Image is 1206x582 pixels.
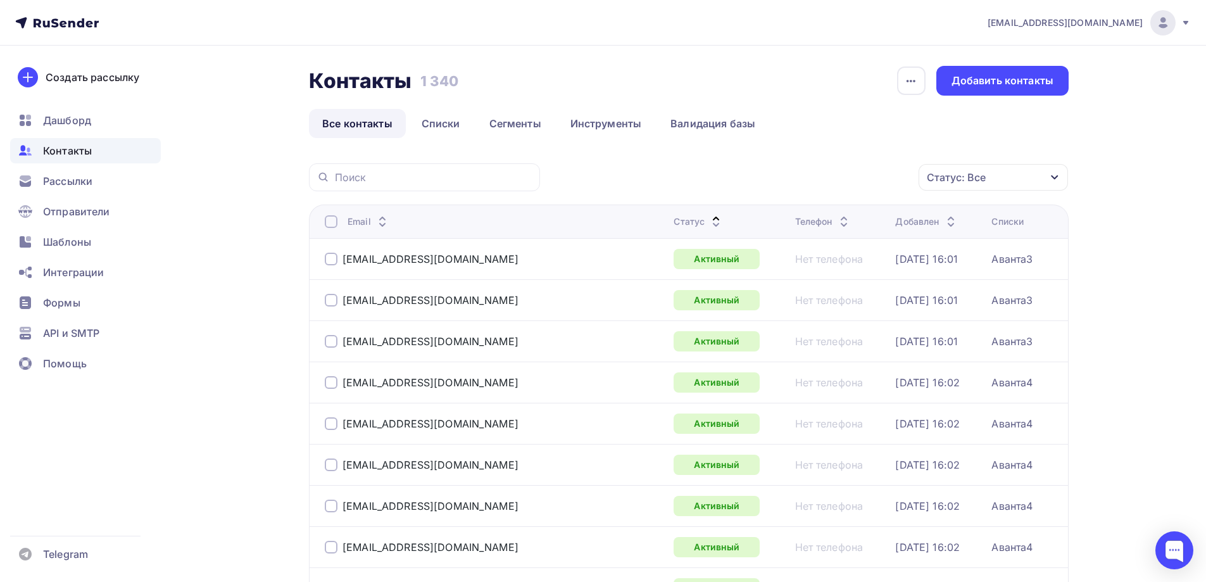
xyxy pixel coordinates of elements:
a: [EMAIL_ADDRESS][DOMAIN_NAME] [342,417,518,430]
span: Помощь [43,356,87,371]
a: Списки [408,109,474,138]
button: Статус: Все [918,163,1069,191]
a: Аванта4 [991,376,1033,389]
div: Добавлен [895,215,958,228]
a: Сегменты [476,109,555,138]
div: Телефон [795,215,851,228]
a: [DATE] 16:02 [895,376,960,389]
a: [EMAIL_ADDRESS][DOMAIN_NAME] [342,253,518,265]
a: Инструменты [557,109,655,138]
a: Активный [674,331,760,351]
a: Контакты [10,138,161,163]
span: Формы [43,295,80,310]
span: Интеграции [43,265,104,280]
a: [EMAIL_ADDRESS][DOMAIN_NAME] [342,294,518,307]
a: Нет телефона [795,417,864,430]
a: Рассылки [10,168,161,194]
a: Нет телефона [795,335,864,348]
a: Дашборд [10,108,161,133]
span: [EMAIL_ADDRESS][DOMAIN_NAME] [988,16,1143,29]
a: Аванта3 [991,253,1033,265]
div: Создать рассылку [46,70,139,85]
a: [DATE] 16:01 [895,253,958,265]
a: Формы [10,290,161,315]
div: Активный [674,496,760,516]
div: Статус [674,215,724,228]
a: Активный [674,414,760,434]
a: [EMAIL_ADDRESS][DOMAIN_NAME] [342,541,518,554]
div: Активный [674,290,760,310]
a: Аванта4 [991,417,1033,430]
a: [EMAIL_ADDRESS][DOMAIN_NAME] [342,500,518,512]
a: Аванта3 [991,335,1033,348]
a: [EMAIL_ADDRESS][DOMAIN_NAME] [342,335,518,348]
a: [DATE] 16:01 [895,294,958,307]
a: Аванта4 [991,500,1033,512]
span: Дашборд [43,113,91,128]
div: Добавить контакты [952,73,1053,88]
a: Нет телефона [795,253,864,265]
div: Статус: Все [927,170,986,185]
span: Telegram [43,547,88,562]
a: Нет телефона [795,541,864,554]
a: Шаблоны [10,229,161,255]
div: [DATE] 16:02 [895,417,960,430]
span: Шаблоны [43,234,91,250]
a: Нет телефона [795,500,864,512]
div: Аванта4 [991,459,1033,471]
div: Email [348,215,390,228]
a: [DATE] 16:01 [895,335,958,348]
a: Валидация базы [657,109,769,138]
a: Активный [674,249,760,269]
input: Поиск [335,170,532,184]
div: [DATE] 16:02 [895,541,960,554]
a: Нет телефона [795,294,864,307]
a: Активный [674,455,760,475]
a: Аванта4 [991,541,1033,554]
a: Отправители [10,199,161,224]
span: Отправители [43,204,110,219]
a: Аванта3 [991,294,1033,307]
a: [DATE] 16:02 [895,459,960,471]
a: [EMAIL_ADDRESS][DOMAIN_NAME] [342,376,518,389]
a: [DATE] 16:02 [895,500,960,512]
a: [EMAIL_ADDRESS][DOMAIN_NAME] [988,10,1191,35]
a: Нет телефона [795,376,864,389]
div: Списки [991,215,1024,228]
a: Активный [674,372,760,393]
span: Контакты [43,143,92,158]
a: Нет телефона [795,459,864,471]
h3: 1 340 [420,72,458,90]
a: [EMAIL_ADDRESS][DOMAIN_NAME] [342,459,518,471]
a: Активный [674,537,760,557]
